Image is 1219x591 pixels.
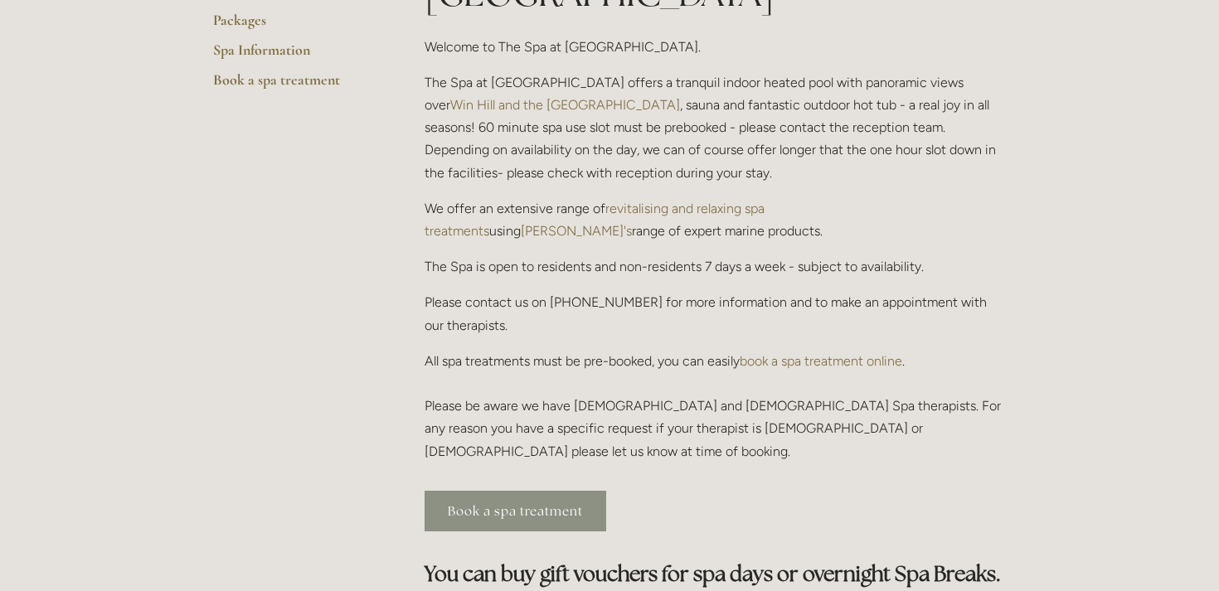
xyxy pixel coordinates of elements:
a: Spa Information [213,41,372,70]
p: The Spa at [GEOGRAPHIC_DATA] offers a tranquil indoor heated pool with panoramic views over , sau... [425,71,1006,184]
a: Win Hill and the [GEOGRAPHIC_DATA] [450,97,680,113]
a: Packages [213,11,372,41]
a: Book a spa treatment [213,70,372,100]
p: All spa treatments must be pre-booked, you can easily . Please be aware we have [DEMOGRAPHIC_DATA... [425,350,1006,463]
p: The Spa is open to residents and non-residents 7 days a week - subject to availability. [425,255,1006,278]
strong: You can buy gift vouchers for spa days or overnight Spa Breaks. [425,560,1001,587]
p: Please contact us on [PHONE_NUMBER] for more information and to make an appointment with our ther... [425,291,1006,336]
a: book a spa treatment online [740,353,902,369]
p: Welcome to The Spa at [GEOGRAPHIC_DATA]. [425,36,1006,58]
p: We offer an extensive range of using range of expert marine products. [425,197,1006,242]
a: Book a spa treatment [425,491,606,531]
a: [PERSON_NAME]'s [521,223,632,239]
